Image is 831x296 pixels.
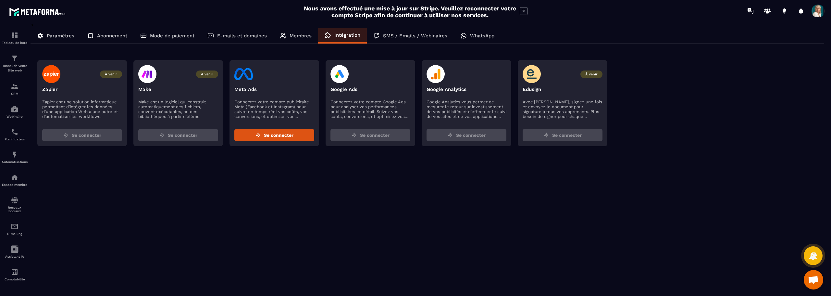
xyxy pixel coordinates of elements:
[42,65,61,83] img: zapier-logo.003d59f5.svg
[11,174,19,181] img: automations
[2,27,28,49] a: formationformationTableau de bord
[427,86,506,92] p: Google Analytics
[11,151,19,159] img: automations
[2,232,28,236] p: E-mailing
[2,277,28,281] p: Comptabilité
[11,196,19,204] img: social-network
[2,169,28,191] a: automationsautomationsEspace membre
[2,160,28,164] p: Automatisations
[138,86,218,92] p: Make
[63,133,68,138] img: zap.8ac5aa27.svg
[523,65,541,83] img: edusign-logo.5fe905fa.svg
[138,65,156,83] img: make-logo.47d65c36.svg
[196,71,218,78] span: À venir
[330,99,410,119] p: Connectez votre compte Google Ads pour analyser vos performances publicitaires en détail. Suivez ...
[448,133,453,138] img: zap.8ac5aa27.svg
[330,86,410,92] p: Google Ads
[234,99,314,119] p: Connectez votre compte publicitaire Meta (Facebook et Instagram) pour suivre en temps réel vos co...
[100,71,122,78] span: À venir
[2,137,28,141] p: Planificateur
[427,99,506,119] p: Google Analytics vous permet de mesurer le retour sur investissement de vos publicités et d'effec...
[334,32,360,38] p: Intégration
[234,86,314,92] p: Meta Ads
[427,129,506,141] button: Se connecter
[804,270,823,290] div: Ouvrir le chat
[159,133,165,138] img: zap.8ac5aa27.svg
[2,206,28,213] p: Réseaux Sociaux
[544,133,549,138] img: zap.8ac5aa27.svg
[11,268,19,276] img: accountant
[523,99,602,119] p: Avec [PERSON_NAME], signez une fois et envoyez le document pour signature à tous vos apprenants. ...
[168,132,197,138] span: Se connecter
[523,129,602,141] button: Se connecter
[11,105,19,113] img: automations
[2,123,28,146] a: schedulerschedulerPlanificateur
[234,65,253,83] img: facebook-logo.eb727249.svg
[330,65,349,83] img: google-ads-logo.4cdbfafa.svg
[2,78,28,100] a: formationformationCRM
[580,71,602,78] span: À venir
[456,132,486,138] span: Se connecter
[11,32,19,39] img: formation
[264,132,293,138] span: Se connecter
[2,92,28,96] p: CRM
[9,6,68,18] img: logo
[42,99,122,119] p: Zapier est une solution informatique permettant d'intégrer les données d'une application Web à un...
[383,33,447,39] p: SMS / Emails / Webinaires
[352,133,357,138] img: zap.8ac5aa27.svg
[2,146,28,169] a: automationsautomationsAutomatisations
[150,33,194,39] p: Mode de paiement
[31,22,825,156] div: >
[47,33,74,39] p: Paramètres
[2,64,28,73] p: Tunnel de vente Site web
[2,115,28,118] p: Webinaire
[427,65,445,83] img: google-analytics-logo.594682c4.svg
[138,99,218,119] p: Make est un logiciel qui construit automatiquement des fichiers, souvent exécutables, ou des bibl...
[470,33,494,39] p: WhatsApp
[2,191,28,218] a: social-networksocial-networkRéseaux Sociaux
[2,49,28,78] a: formationformationTunnel de vente Site web
[234,129,314,141] button: Se connecter
[72,132,101,138] span: Se connecter
[360,132,390,138] span: Se connecter
[2,100,28,123] a: automationsautomationsWebinaire
[11,83,19,90] img: formation
[2,183,28,187] p: Espace membre
[11,128,19,136] img: scheduler
[2,218,28,240] a: emailemailE-mailing
[2,41,28,45] p: Tableau de bord
[2,240,28,263] a: Assistant IA
[290,33,312,39] p: Membres
[138,129,218,141] button: Se connecter
[2,263,28,286] a: accountantaccountantComptabilité
[11,54,19,62] img: formation
[304,5,516,19] h2: Nous avons effectué une mise à jour sur Stripe. Veuillez reconnecter votre compte Stripe afin de ...
[330,129,410,141] button: Se connecter
[523,86,602,92] p: Edusign
[42,86,122,92] p: Zapier
[217,33,267,39] p: E-mails et domaines
[42,129,122,141] button: Se connecter
[11,223,19,230] img: email
[97,33,127,39] p: Abonnement
[552,132,582,138] span: Se connecter
[2,255,28,258] p: Assistant IA
[255,133,261,138] img: zap.8ac5aa27.svg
